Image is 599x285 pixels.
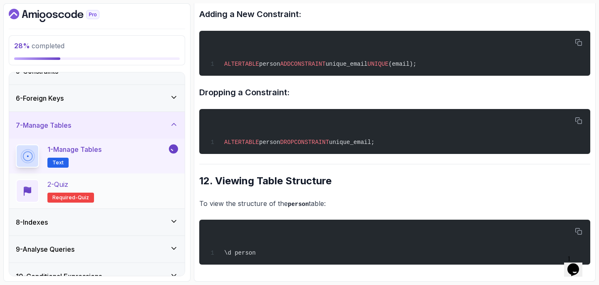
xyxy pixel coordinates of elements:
h3: 8 - Indexes [16,217,48,227]
span: CONSTRAINT [294,139,329,146]
h3: 9 - Analyse Queries [16,244,74,254]
h3: Dropping a Constraint: [199,86,590,99]
span: TABLE [242,61,259,67]
code: person [288,201,309,208]
span: unique_email; [329,139,374,146]
span: (email); [389,61,416,67]
h3: 10 - Conditional Expressions [16,271,102,281]
span: CONSTRAINT [291,61,326,67]
h3: 7 - Manage Tables [16,120,71,130]
span: DROP [280,139,294,146]
span: completed [14,42,64,50]
span: ALTER [224,139,242,146]
span: unique_email [326,61,368,67]
span: person [259,139,280,146]
span: person [259,61,280,67]
span: Text [52,159,64,166]
button: 1-Manage TablesText [16,144,178,168]
p: 2 - Quiz [47,179,68,189]
button: 8-Indexes [9,209,185,235]
h3: Adding a New Constraint: [199,7,590,21]
span: \d person [224,250,256,256]
button: 9-Analyse Queries [9,236,185,263]
h3: 6 - Foreign Keys [16,93,64,103]
span: ADD [280,61,290,67]
span: Required- [52,194,78,201]
span: TABLE [242,139,259,146]
span: UNIQUE [368,61,389,67]
span: ALTER [224,61,242,67]
button: 7-Manage Tables [9,112,185,139]
button: 2-QuizRequired-quiz [16,179,178,203]
button: 6-Foreign Keys [9,85,185,112]
h2: 12. Viewing Table Structure [199,174,590,188]
p: To view the structure of the table: [199,198,590,210]
p: 1 - Manage Tables [47,144,101,154]
iframe: chat widget [564,252,591,277]
span: quiz [78,194,89,201]
a: Dashboard [9,9,119,22]
span: 28 % [14,42,30,50]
